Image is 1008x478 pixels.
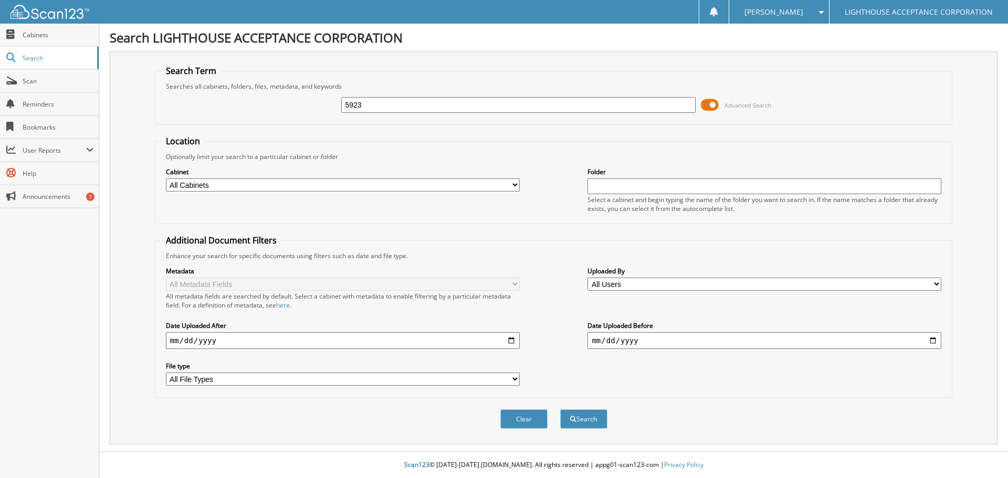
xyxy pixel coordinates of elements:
[23,192,93,201] span: Announcements
[23,30,93,39] span: Cabinets
[23,169,93,178] span: Help
[276,301,290,310] a: here
[99,452,1008,478] div: © [DATE]-[DATE] [DOMAIN_NAME]. All rights reserved | appg01-scan123-com |
[161,65,222,77] legend: Search Term
[587,332,941,349] input: end
[404,460,429,469] span: Scan123
[587,267,941,275] label: Uploaded By
[23,123,93,132] span: Bookmarks
[560,409,607,429] button: Search
[161,82,947,91] div: Searches all cabinets, folders, files, metadata, and keywords
[664,460,703,469] a: Privacy Policy
[23,146,86,155] span: User Reports
[161,152,947,161] div: Optionally limit your search to a particular cabinet or folder
[744,9,803,15] span: [PERSON_NAME]
[166,167,520,176] label: Cabinet
[161,135,205,147] legend: Location
[161,235,282,246] legend: Additional Document Filters
[161,251,947,260] div: Enhance your search for specific documents using filters such as date and file type.
[724,101,771,109] span: Advanced Search
[500,409,548,429] button: Clear
[166,332,520,349] input: start
[587,167,941,176] label: Folder
[587,195,941,213] div: Select a cabinet and begin typing the name of the folder you want to search in. If the name match...
[587,321,941,330] label: Date Uploaded Before
[110,29,997,46] h1: Search LIGHTHOUSE ACCEPTANCE CORPORATION
[166,267,520,275] label: Metadata
[23,100,93,109] span: Reminders
[23,54,92,62] span: Search
[10,5,89,19] img: scan123-logo-white.svg
[166,362,520,370] label: File type
[166,321,520,330] label: Date Uploaded After
[23,77,93,86] span: Scan
[166,292,520,310] div: All metadata fields are searched by default. Select a cabinet with metadata to enable filtering b...
[86,193,94,201] div: 7
[845,9,993,15] span: LIGHTHOUSE ACCEPTANCE CORPORATION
